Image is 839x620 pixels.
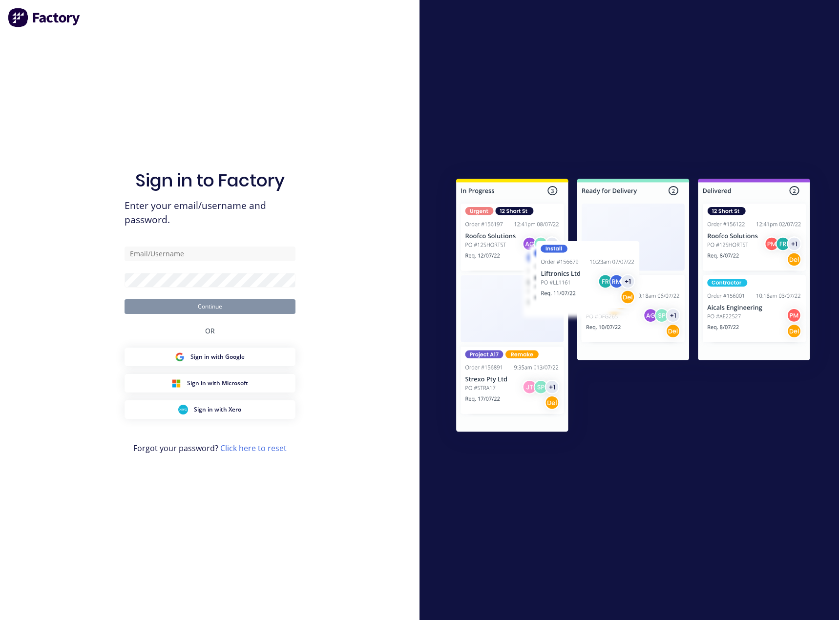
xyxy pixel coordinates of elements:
span: Forgot your password? [133,442,287,454]
button: Continue [125,299,295,314]
input: Email/Username [125,247,295,261]
img: Microsoft Sign in [171,378,181,388]
span: Sign in with Microsoft [187,379,248,388]
img: Sign in [435,159,832,455]
span: Enter your email/username and password. [125,199,295,227]
span: Sign in with Xero [194,405,241,414]
img: Xero Sign in [178,405,188,414]
button: Google Sign inSign in with Google [125,348,295,366]
a: Click here to reset [220,443,287,454]
button: Microsoft Sign inSign in with Microsoft [125,374,295,393]
button: Xero Sign inSign in with Xero [125,400,295,419]
img: Google Sign in [175,352,185,362]
h1: Sign in to Factory [135,170,285,191]
span: Sign in with Google [190,352,245,361]
img: Factory [8,8,81,27]
div: OR [205,314,215,348]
